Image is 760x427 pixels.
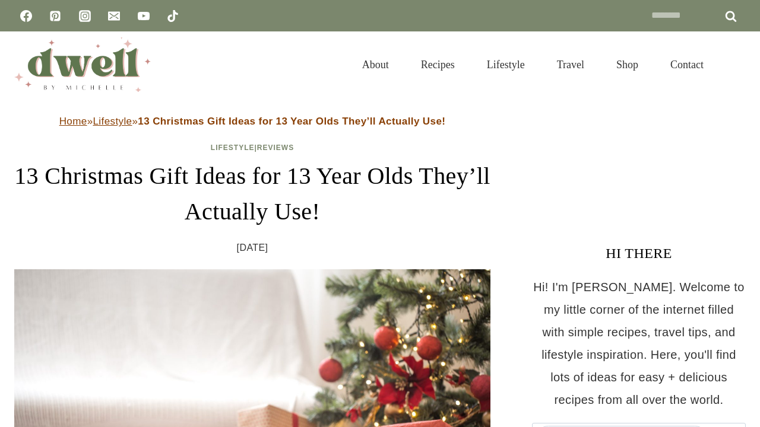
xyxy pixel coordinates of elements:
[73,4,97,28] a: Instagram
[138,116,445,127] strong: 13 Christmas Gift Ideas for 13 Year Olds They’ll Actually Use!
[93,116,132,127] a: Lifestyle
[600,44,654,85] a: Shop
[14,158,490,230] h1: 13 Christmas Gift Ideas for 13 Year Olds They’ll Actually Use!
[237,239,268,257] time: [DATE]
[132,4,156,28] a: YouTube
[541,44,600,85] a: Travel
[726,55,746,75] button: View Search Form
[532,276,746,411] p: Hi! I'm [PERSON_NAME]. Welcome to my little corner of the internet filled with simple recipes, tr...
[59,116,87,127] a: Home
[346,44,405,85] a: About
[59,116,446,127] span: » »
[14,4,38,28] a: Facebook
[405,44,471,85] a: Recipes
[211,144,294,152] span: |
[14,37,151,92] img: DWELL by michelle
[471,44,541,85] a: Lifestyle
[161,4,185,28] a: TikTok
[102,4,126,28] a: Email
[654,44,720,85] a: Contact
[211,144,255,152] a: Lifestyle
[346,44,720,85] nav: Primary Navigation
[43,4,67,28] a: Pinterest
[532,243,746,264] h3: HI THERE
[257,144,294,152] a: Reviews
